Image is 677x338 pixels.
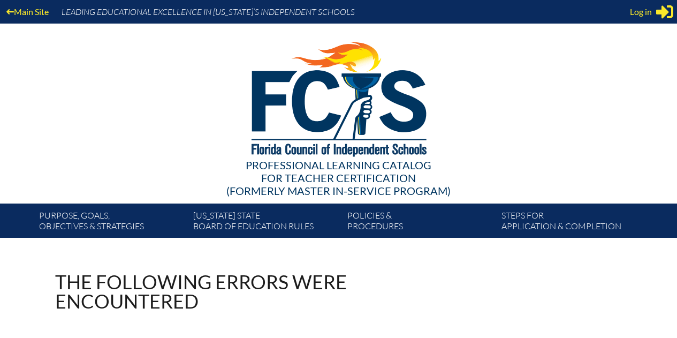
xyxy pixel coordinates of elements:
[497,208,651,238] a: Steps forapplication & completion
[228,24,449,170] img: FCISlogo221.eps
[630,5,652,18] span: Log in
[55,272,432,311] h1: The following errors were encountered
[35,208,189,238] a: Purpose, goals,objectives & strategies
[189,208,343,238] a: [US_STATE] StateBoard of Education rules
[656,3,673,20] svg: Sign in or register
[261,171,416,184] span: for Teacher Certification
[31,159,647,197] div: Professional Learning Catalog (formerly Master In-service Program)
[2,4,53,19] a: Main Site
[343,208,497,238] a: Policies &Procedures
